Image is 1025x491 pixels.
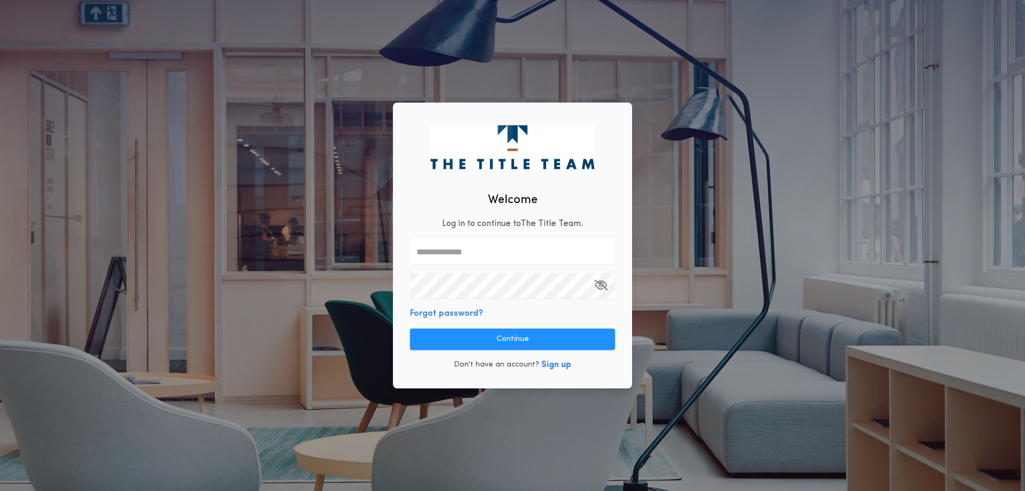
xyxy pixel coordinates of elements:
[454,360,539,370] p: Don't have an account?
[541,358,571,371] button: Sign up
[442,217,583,230] p: Log in to continue to The Title Team .
[488,191,538,209] h2: Welcome
[410,329,615,350] button: Continue
[430,125,594,169] img: logo
[410,307,483,320] button: Forgot password?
